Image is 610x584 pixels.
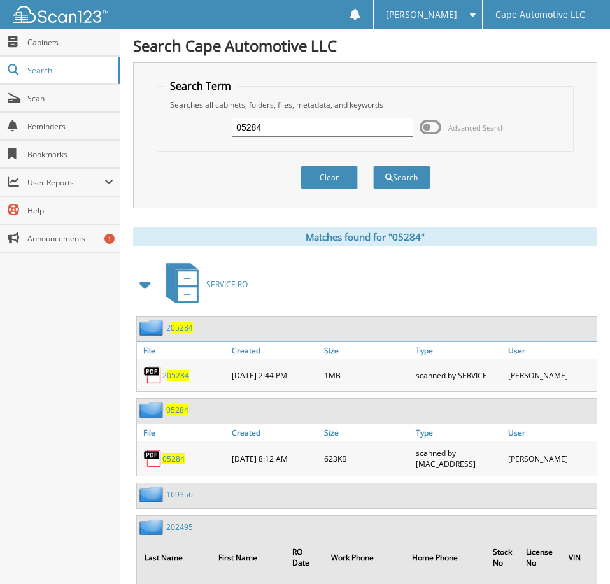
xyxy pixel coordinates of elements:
span: Search [27,65,111,76]
a: 05284 [166,404,188,415]
div: 623KB [321,445,413,473]
span: 05284 [171,322,193,333]
div: [DATE] 8:12 AM [229,445,320,473]
a: 205284 [166,322,193,333]
span: SERVICE RO [206,279,248,290]
div: [PERSON_NAME] [505,362,597,388]
div: [DATE] 2:44 PM [229,362,320,388]
a: Size [321,424,413,441]
div: Searches all cabinets, folders, files, metadata, and keywords [164,99,566,110]
span: User Reports [27,177,104,188]
th: License No [520,539,561,576]
a: Created [229,424,320,441]
img: folder2.png [139,519,166,535]
span: [PERSON_NAME] [386,11,457,18]
a: Size [321,342,413,359]
img: PDF.png [143,366,162,385]
a: 169356 [166,489,193,500]
a: User [505,424,597,441]
div: 1 [104,234,115,244]
div: [PERSON_NAME] [505,445,597,473]
a: 05284 [162,453,185,464]
div: 1MB [321,362,413,388]
span: Announcements [27,233,113,244]
th: Stock No [486,539,518,576]
th: Last Name [138,539,211,576]
img: scan123-logo-white.svg [13,6,108,23]
legend: Search Term [164,79,238,93]
a: 202495 [166,522,193,532]
button: Search [373,166,430,189]
img: folder2.png [139,402,166,418]
span: Bookmarks [27,149,113,160]
a: File [137,424,229,441]
span: Cabinets [27,37,113,48]
img: folder2.png [139,487,166,502]
span: Cape Automotive LLC [495,11,585,18]
span: Reminders [27,121,113,132]
span: Advanced Search [448,123,505,132]
a: SERVICE RO [159,259,248,310]
a: User [505,342,597,359]
span: Help [27,205,113,216]
a: Type [413,342,504,359]
div: scanned by [MAC_ADDRESS] [413,445,504,473]
button: Clear [301,166,358,189]
th: First Name [212,539,285,576]
th: Home Phone [406,539,485,576]
h1: Search Cape Automotive LLC [133,35,597,56]
a: Type [413,424,504,441]
th: Work Phone [325,539,404,576]
div: Matches found for "05284" [133,227,597,246]
a: File [137,342,229,359]
a: Created [229,342,320,359]
a: 205284 [162,370,189,381]
img: folder2.png [139,320,166,336]
span: 05284 [167,370,189,381]
th: RO Date [286,539,323,576]
div: scanned by SERVICE [413,362,504,388]
img: PDF.png [143,449,162,468]
span: Scan [27,93,113,104]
